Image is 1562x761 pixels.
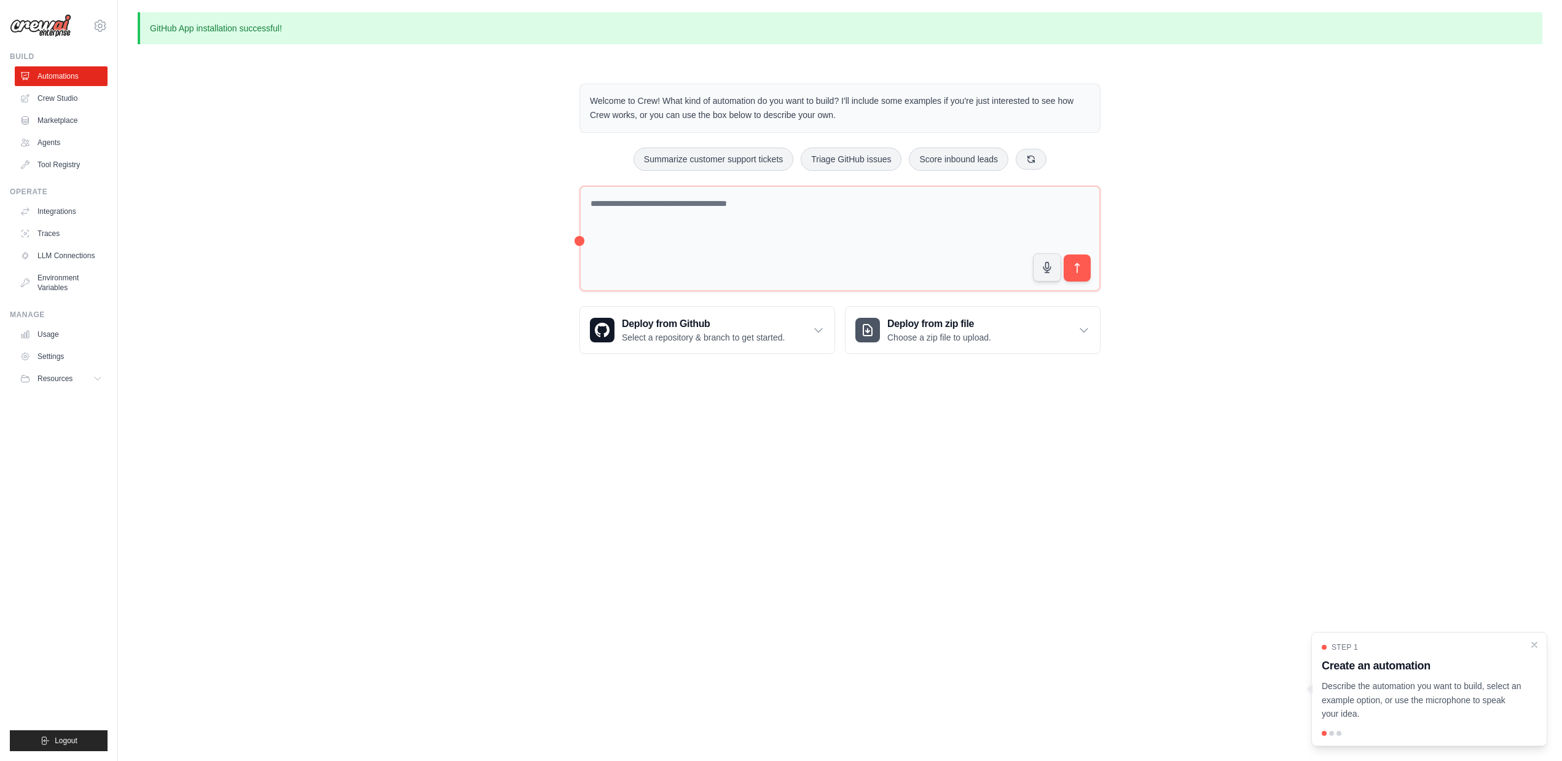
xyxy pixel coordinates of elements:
p: GitHub App installation successful! [138,12,1542,44]
button: Logout [10,730,108,751]
p: Choose a zip file to upload. [887,331,991,344]
span: Logout [55,736,77,746]
div: Operate [10,187,108,197]
span: Resources [37,374,73,384]
a: Traces [15,224,108,243]
button: Close walkthrough [1529,640,1539,650]
a: Settings [15,347,108,366]
div: Build [10,52,108,61]
a: Integrations [15,202,108,221]
p: Describe the automation you want to build, select an example option, or use the microphone to spe... [1322,679,1522,721]
img: Logo [10,14,71,37]
a: Crew Studio [15,89,108,108]
a: Environment Variables [15,268,108,298]
a: Marketplace [15,111,108,130]
a: Agents [15,133,108,152]
a: LLM Connections [15,246,108,266]
a: Automations [15,66,108,86]
p: Select a repository & branch to get started. [622,331,785,344]
button: Summarize customer support tickets [634,148,793,171]
a: Usage [15,325,108,344]
h3: Deploy from Github [622,317,785,331]
button: Triage GitHub issues [801,148,901,171]
h3: Deploy from zip file [887,317,991,331]
iframe: Chat Widget [1501,702,1562,761]
div: Manage [10,310,108,320]
p: Welcome to Crew! What kind of automation do you want to build? I'll include some examples if you'... [590,94,1090,122]
button: Score inbound leads [909,148,1008,171]
span: Step 1 [1332,642,1358,652]
a: Tool Registry [15,155,108,175]
h3: Create an automation [1322,657,1522,674]
button: Resources [15,369,108,388]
